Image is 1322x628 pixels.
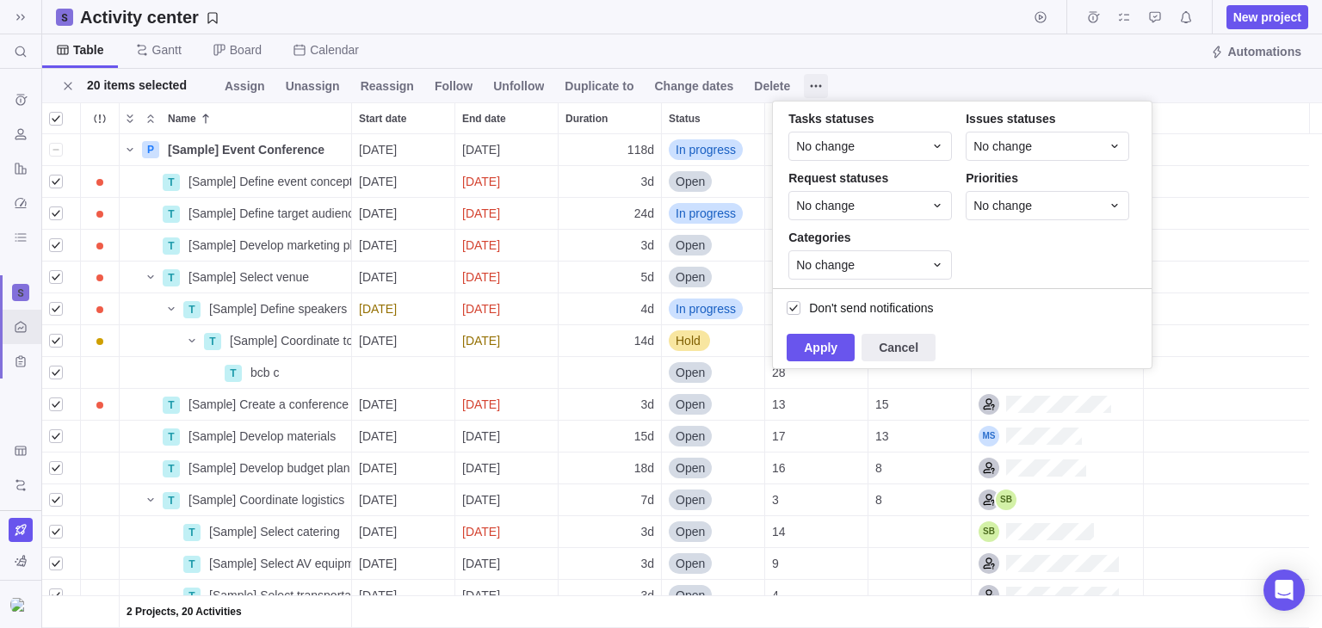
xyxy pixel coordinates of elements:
[662,389,764,420] div: Open
[81,516,120,548] div: Trouble indication
[202,293,351,324] div: [Sample] Define speakers
[244,357,351,388] div: bcb c
[868,580,972,612] div: Dependency
[676,237,705,254] span: Open
[868,453,972,484] div: Dependency
[662,548,765,580] div: Status
[1203,40,1308,64] span: Automations
[152,41,182,58] span: Gantt
[662,230,765,262] div: Status
[640,300,654,317] span: 4d
[1143,5,1167,29] span: Approval requests
[120,453,352,484] div: Name
[1226,5,1308,29] span: New project
[455,389,559,421] div: End date
[354,74,421,98] span: Reassign
[204,333,221,350] div: T
[120,389,352,421] div: Name
[765,230,868,261] div: 6
[654,77,733,95] span: Change dates
[81,548,120,580] div: Trouble indication
[120,134,352,166] div: Name
[279,74,347,98] span: Unassign
[765,516,868,548] div: ID
[182,389,351,420] div: [Sample] Create a conference program
[676,300,736,317] span: In progress
[163,397,180,414] div: T
[662,325,765,357] div: Status
[772,364,786,381] span: 28
[455,293,558,324] div: highlight
[559,548,662,580] div: Duration
[640,173,654,190] span: 3d
[120,325,352,357] div: Name
[868,484,972,516] div: Dependency
[81,357,120,389] div: Trouble indication
[868,516,972,548] div: Dependency
[676,396,705,413] span: Open
[765,262,868,292] div: 8
[972,580,1144,612] div: Assignees
[676,332,701,349] span: Hold
[462,300,500,317] span: [DATE]
[462,268,500,286] span: [DATE]
[250,364,279,381] span: bcb c
[765,134,868,166] div: ID
[676,205,736,222] span: In progress
[183,588,201,605] div: T
[558,74,640,98] span: Duplicate to
[359,332,397,349] span: [DATE]
[120,107,140,131] span: Expand
[676,268,705,286] span: Open
[979,394,999,415] div: Marketing Manager
[161,103,351,133] div: Name
[765,166,868,197] div: 12
[565,77,633,95] span: Duplicate to
[1143,13,1167,27] a: Approval requests
[972,421,1144,453] div: Assignees
[56,74,80,98] span: Close
[765,421,868,453] div: ID
[359,237,397,254] span: [DATE]
[559,357,662,389] div: Duration
[81,230,120,262] div: Trouble indication
[765,325,868,356] div: 7
[662,453,764,483] div: Open
[972,357,1144,389] div: Assignees
[120,516,352,548] div: Name
[765,389,868,420] div: 13
[1081,5,1105,29] span: Time logs
[163,269,180,286] div: T
[559,484,662,516] div: Duration
[188,173,351,190] span: [Sample] Define event concept
[163,237,180,255] div: T
[73,5,226,29] span: Save your current layout and filters as a View
[7,549,34,573] span: You are currently using sample data to explore and understand Birdview better.
[662,580,765,612] div: Status
[647,74,740,98] span: Change dates
[559,262,662,293] div: Duration
[765,293,868,324] div: 15
[772,396,786,413] span: 13
[81,293,120,325] div: Trouble indication
[796,197,855,214] span: No change
[765,166,868,198] div: ID
[120,293,352,325] div: Name
[662,293,765,325] div: Status
[120,230,352,262] div: Name
[662,134,765,166] div: Status
[966,169,1129,187] div: Priorities
[462,141,500,158] span: [DATE]
[455,262,558,292] div: highlight
[966,110,1129,127] div: Issues statuses
[81,262,120,293] div: Trouble indication
[662,262,764,292] div: Open
[662,325,764,356] div: Hold
[754,77,790,95] span: Delete
[559,389,662,421] div: Duration
[627,141,654,158] span: 118d
[1112,5,1136,29] span: My assignments
[462,396,500,413] span: [DATE]
[972,548,1144,580] div: Assignees
[462,110,506,127] span: End date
